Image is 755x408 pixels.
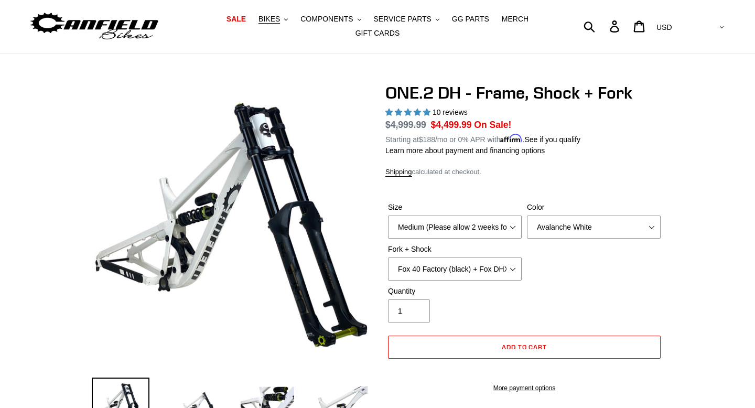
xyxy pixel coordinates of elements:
input: Search [589,15,616,38]
a: See if you qualify - Learn more about Affirm Financing (opens in modal) [524,135,580,144]
a: Learn more about payment and financing options [385,146,545,155]
s: $4,999.99 [385,120,426,130]
img: Canfield Bikes [29,10,160,43]
span: COMPONENTS [300,15,353,24]
div: calculated at checkout. [385,167,663,177]
span: MERCH [502,15,528,24]
span: SALE [226,15,246,24]
span: $188 [419,135,435,144]
label: Color [527,202,661,213]
a: More payment options [388,383,661,393]
span: GG PARTS [452,15,489,24]
a: GG PARTS [447,12,494,26]
button: SERVICE PARTS [368,12,444,26]
h1: ONE.2 DH - Frame, Shock + Fork [385,83,663,103]
a: GIFT CARDS [350,26,405,40]
button: Add to cart [388,336,661,359]
label: Quantity [388,286,522,297]
span: Add to cart [502,343,547,351]
label: Size [388,202,522,213]
span: Affirm [500,134,522,143]
a: Shipping [385,168,412,177]
button: BIKES [253,12,293,26]
span: GIFT CARDS [355,29,400,38]
span: 10 reviews [433,108,468,116]
button: COMPONENTS [295,12,366,26]
span: SERVICE PARTS [373,15,431,24]
span: BIKES [258,15,280,24]
p: Starting at /mo or 0% APR with . [385,132,580,145]
span: 5.00 stars [385,108,433,116]
a: SALE [221,12,251,26]
span: $4,499.99 [431,120,472,130]
label: Fork + Shock [388,244,522,255]
a: MERCH [497,12,534,26]
span: On Sale! [474,118,511,132]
